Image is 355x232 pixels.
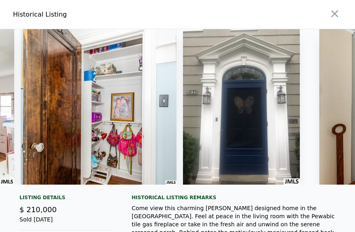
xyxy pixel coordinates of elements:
div: Listing Details [19,194,112,204]
div: Historical Listing remarks [132,194,342,201]
img: Property Img [183,29,300,185]
div: Historical Listing [13,10,174,19]
div: Sold [DATE] [19,215,112,230]
img: Property Img [21,29,176,185]
span: $ 210,000 [19,205,57,214]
